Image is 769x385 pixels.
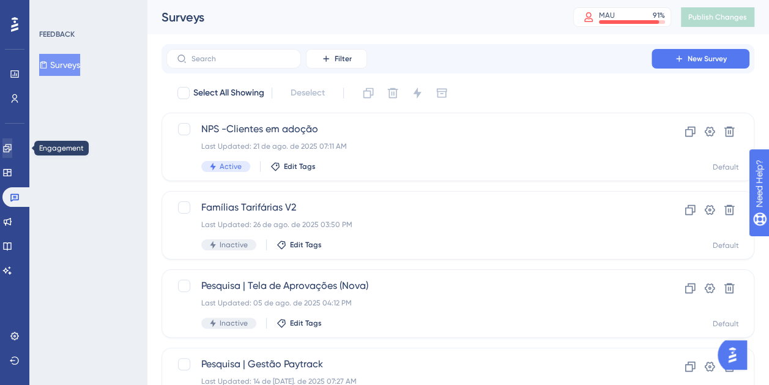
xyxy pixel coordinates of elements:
[220,318,248,328] span: Inactive
[270,162,316,171] button: Edit Tags
[220,240,248,250] span: Inactive
[688,12,747,22] span: Publish Changes
[290,318,322,328] span: Edit Tags
[688,54,727,64] span: New Survey
[280,82,336,104] button: Deselect
[220,162,242,171] span: Active
[201,220,617,230] div: Last Updated: 26 de ago. de 2025 03:50 PM
[718,337,754,373] iframe: UserGuiding AI Assistant Launcher
[277,240,322,250] button: Edit Tags
[201,357,617,372] span: Pesquisa | Gestão Paytrack
[162,9,543,26] div: Surveys
[201,122,617,136] span: NPS -Clientes em adoção
[681,7,754,27] button: Publish Changes
[653,10,665,20] div: 91 %
[291,86,325,100] span: Deselect
[290,240,322,250] span: Edit Tags
[652,49,749,69] button: New Survey
[713,319,739,329] div: Default
[284,162,316,171] span: Edit Tags
[39,54,80,76] button: Surveys
[335,54,352,64] span: Filter
[191,54,291,63] input: Search
[29,3,76,18] span: Need Help?
[277,318,322,328] button: Edit Tags
[306,49,367,69] button: Filter
[201,298,617,308] div: Last Updated: 05 de ago. de 2025 04:12 PM
[599,10,615,20] div: MAU
[201,200,617,215] span: Famílias Tarifárias V2
[713,162,739,172] div: Default
[713,241,739,250] div: Default
[201,278,617,293] span: Pesquisa | Tela de Aprovações (Nova)
[193,86,264,100] span: Select All Showing
[39,29,75,39] div: FEEDBACK
[201,141,617,151] div: Last Updated: 21 de ago. de 2025 07:11 AM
